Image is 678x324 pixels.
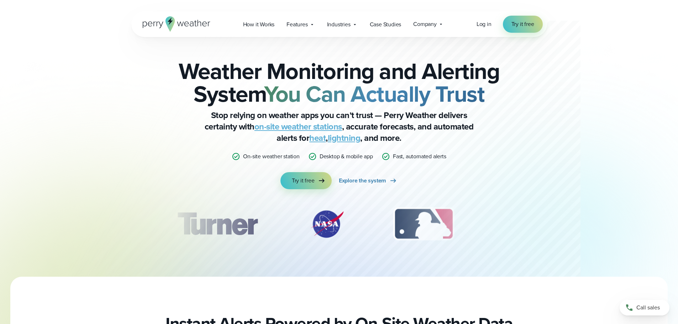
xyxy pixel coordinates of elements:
a: Try it free [503,16,543,33]
span: Company [413,20,437,28]
a: Explore the system [339,172,398,189]
img: NASA.svg [302,206,352,242]
a: Case Studies [364,17,408,32]
a: How it Works [237,17,281,32]
img: MLB.svg [386,206,461,242]
div: 3 of 12 [386,206,461,242]
span: Try it free [511,20,534,28]
span: Try it free [292,176,315,185]
span: Explore the system [339,176,386,185]
strong: You Can Actually Trust [264,77,484,111]
a: lightning [328,132,361,144]
a: Try it free [280,172,332,189]
span: Features [287,20,308,29]
img: PGA.svg [495,206,552,242]
span: Case Studies [370,20,401,29]
p: On-site weather station [243,152,299,161]
a: on-site weather stations [254,120,342,133]
div: 4 of 12 [495,206,552,242]
span: How it Works [243,20,275,29]
div: 2 of 12 [302,206,352,242]
img: Turner-Construction_1.svg [167,206,268,242]
p: Stop relying on weather apps you can’t trust — Perry Weather delivers certainty with , accurate f... [197,110,482,144]
p: Desktop & mobile app [320,152,373,161]
a: Log in [477,20,492,28]
span: Call sales [636,303,660,312]
p: Fast, automated alerts [393,152,446,161]
div: 1 of 12 [167,206,268,242]
a: heat [309,132,326,144]
a: Call sales [620,300,669,315]
h2: Weather Monitoring and Alerting System [167,60,511,105]
span: Industries [327,20,351,29]
div: slideshow [167,206,511,245]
